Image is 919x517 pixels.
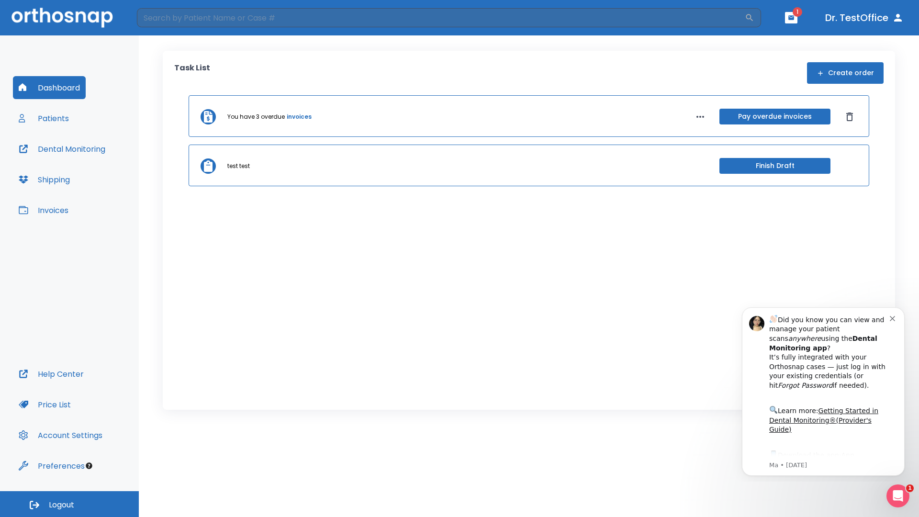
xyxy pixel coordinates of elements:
[842,109,857,124] button: Dismiss
[13,137,111,160] button: Dental Monitoring
[906,484,914,492] span: 1
[13,362,90,385] button: Help Center
[227,162,250,170] p: test test
[13,168,76,191] button: Shipping
[886,484,909,507] iframe: Intercom live chat
[719,109,830,124] button: Pay overdue invoices
[287,112,312,121] a: invoices
[49,500,74,510] span: Logout
[821,9,908,26] button: Dr. TestOffice
[42,150,162,199] div: Download the app: | ​ Let us know if you need help getting started!
[85,461,93,470] div: Tooltip anchor
[13,454,90,477] button: Preferences
[42,153,127,170] a: App Store
[793,7,802,17] span: 1
[728,299,919,482] iframe: Intercom notifications message
[11,8,113,27] img: Orthosnap
[227,112,285,121] p: You have 3 overdue
[807,62,884,84] button: Create order
[13,76,86,99] button: Dashboard
[162,15,170,22] button: Dismiss notification
[13,424,108,447] button: Account Settings
[137,8,745,27] input: Search by Patient Name or Case #
[13,199,74,222] button: Invoices
[719,158,830,174] button: Finish Draft
[42,162,162,171] p: Message from Ma, sent 6w ago
[174,62,210,84] p: Task List
[13,107,75,130] button: Patients
[13,393,77,416] button: Price List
